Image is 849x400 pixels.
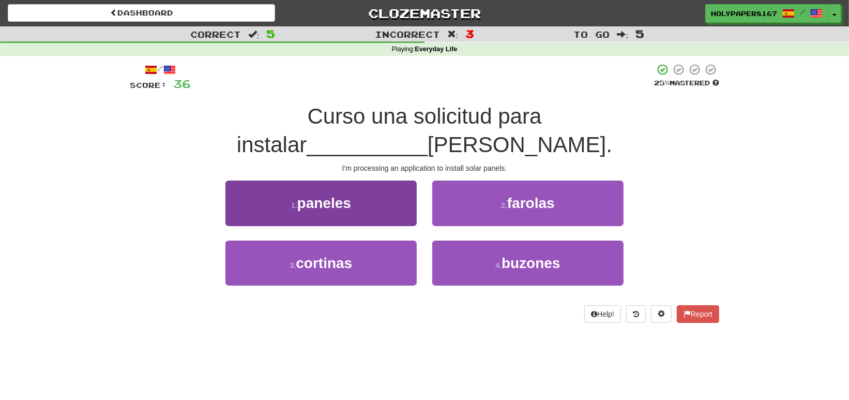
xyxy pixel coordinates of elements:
[574,29,610,39] span: To go
[130,163,719,173] div: I'm processing an application to install solar panels.
[297,195,351,211] span: paneles
[428,132,612,157] span: [PERSON_NAME].
[266,27,275,40] span: 5
[291,201,297,210] small: 1 .
[307,132,428,157] span: __________
[705,4,828,23] a: HolyPaper8167 /
[501,201,507,210] small: 2 .
[507,195,555,211] span: farolas
[711,9,777,18] span: HolyPaper8167
[225,241,417,286] button: 3.cortinas
[173,77,191,90] span: 36
[130,81,167,90] span: Score:
[677,305,719,323] button: Report
[800,8,805,16] span: /
[237,104,542,157] span: Curso una solicitud para instalar
[654,79,719,88] div: Mastered
[432,181,624,226] button: 2.farolas
[130,63,191,76] div: /
[635,27,644,40] span: 5
[502,255,560,271] span: buzones
[465,27,474,40] span: 3
[432,241,624,286] button: 4.buzones
[617,30,629,39] span: :
[8,4,275,22] a: Dashboard
[495,261,502,270] small: 4 .
[626,305,646,323] button: Round history (alt+y)
[654,79,670,87] span: 25 %
[415,46,457,53] strong: Everyday Life
[447,30,459,39] span: :
[296,255,352,271] span: cortinas
[190,29,241,39] span: Correct
[291,4,558,22] a: Clozemaster
[225,181,417,226] button: 1.paneles
[248,30,260,39] span: :
[290,261,296,270] small: 3 .
[584,305,621,323] button: Help!
[375,29,440,39] span: Incorrect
